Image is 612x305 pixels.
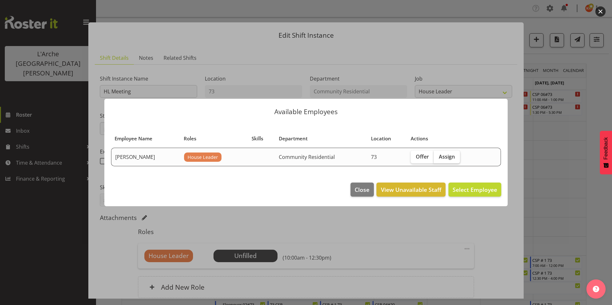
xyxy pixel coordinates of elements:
span: Location [371,135,391,142]
span: Offer [416,153,429,160]
button: Feedback - Show survey [600,131,612,174]
span: Community Residential [279,153,335,160]
span: Employee Name [115,135,152,142]
span: Select Employee [453,186,497,193]
span: Assign [439,153,455,160]
span: Actions [411,135,428,142]
img: help-xxl-2.png [593,286,599,292]
button: Close [350,183,374,197]
td: [PERSON_NAME] [111,148,180,166]
span: 73 [371,153,377,160]
span: Roles [184,135,196,142]
span: Feedback [603,137,609,160]
button: View Unavailable Staff [376,183,445,197]
span: House Leader [188,154,218,161]
span: Close [355,185,369,194]
p: Available Employees [111,108,501,115]
span: Department [279,135,308,142]
span: Skills [252,135,263,142]
span: View Unavailable Staff [381,185,441,194]
button: Select Employee [448,183,501,197]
